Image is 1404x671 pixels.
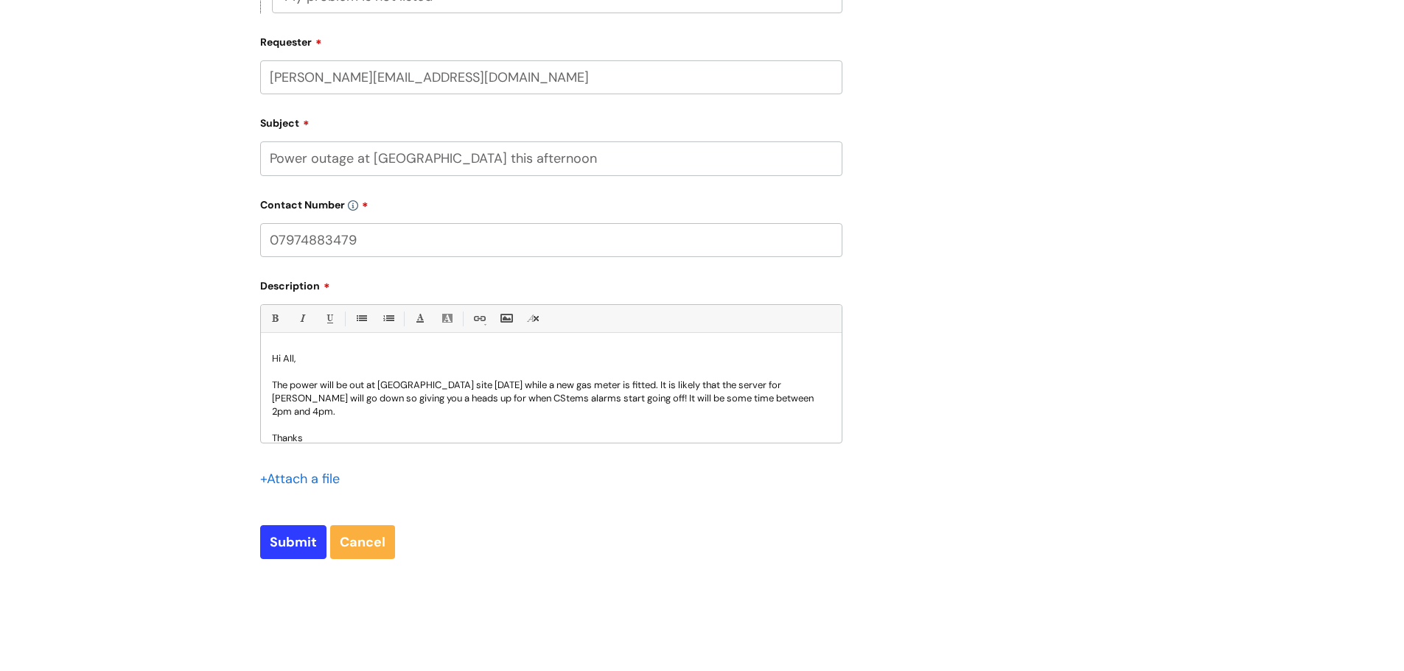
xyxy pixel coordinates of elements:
p: The power will be out at [GEOGRAPHIC_DATA] site [DATE] while a new gas meter is fitted. It is lik... [272,379,831,418]
a: Bold (Ctrl-B) [265,309,284,328]
a: • Unordered List (Ctrl-Shift-7) [352,309,370,328]
label: Requester [260,31,842,49]
a: Remove formatting (Ctrl-\) [524,309,542,328]
a: Italic (Ctrl-I) [293,309,311,328]
input: Email [260,60,842,94]
a: Insert Image... [497,309,515,328]
label: Subject [260,112,842,130]
label: Description [260,275,842,292]
a: Font Color [411,309,429,328]
a: Back Color [438,309,456,328]
p: Hi All, [272,352,831,365]
input: Submit [260,525,326,559]
a: Cancel [330,525,395,559]
a: 1. Ordered List (Ctrl-Shift-8) [379,309,397,328]
span: + [260,470,267,488]
img: info-icon.svg [348,200,358,211]
div: Attach a file [260,467,349,491]
a: Underline(Ctrl-U) [320,309,338,328]
a: Link [469,309,488,328]
p: Thanks [272,432,831,445]
label: Contact Number [260,194,842,211]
